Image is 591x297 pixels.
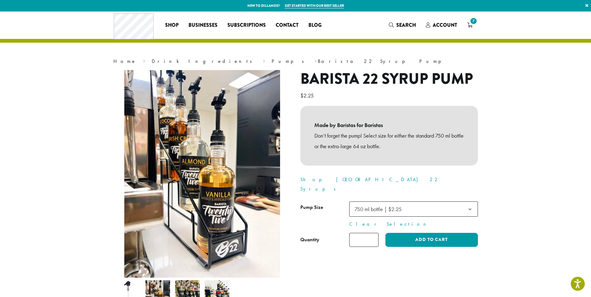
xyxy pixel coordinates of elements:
[113,58,136,64] a: Home
[433,21,457,29] span: Account
[300,70,478,88] h1: Barista 22 Syrup Pump
[352,203,408,215] span: 750 ml bottle | $2.25
[227,21,266,29] span: Subscriptions
[263,55,265,65] span: ›
[300,92,315,99] bdi: 2.25
[349,220,478,228] a: Clear Selection
[272,58,308,64] a: Pumps
[469,17,478,25] span: 7
[349,233,379,247] input: Product quantity
[314,130,464,152] p: Don’t forget the pump! Select size for either the standard 750 ml bottle or the extra-large 64 oz...
[384,20,421,30] a: Search
[285,3,344,8] a: Get started with our best seller
[355,205,402,213] span: 750 ml bottle | $2.25
[152,58,256,64] a: Drink Ingredients
[300,92,303,99] span: $
[314,120,464,130] b: Made by Baristas for Baristas
[349,201,478,217] span: 750 ml bottle | $2.25
[396,21,416,29] span: Search
[300,176,440,192] a: Shop [GEOGRAPHIC_DATA] 22 Syrups
[160,20,183,30] a: Shop
[385,233,478,247] button: Add to cart
[300,236,319,243] div: Quantity
[300,203,349,212] label: Pump Size
[143,55,145,65] span: ›
[113,58,478,65] nav: Breadcrumb
[315,55,317,65] span: ›
[165,21,179,29] span: Shop
[188,21,217,29] span: Businesses
[276,21,298,29] span: Contact
[308,21,322,29] span: Blog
